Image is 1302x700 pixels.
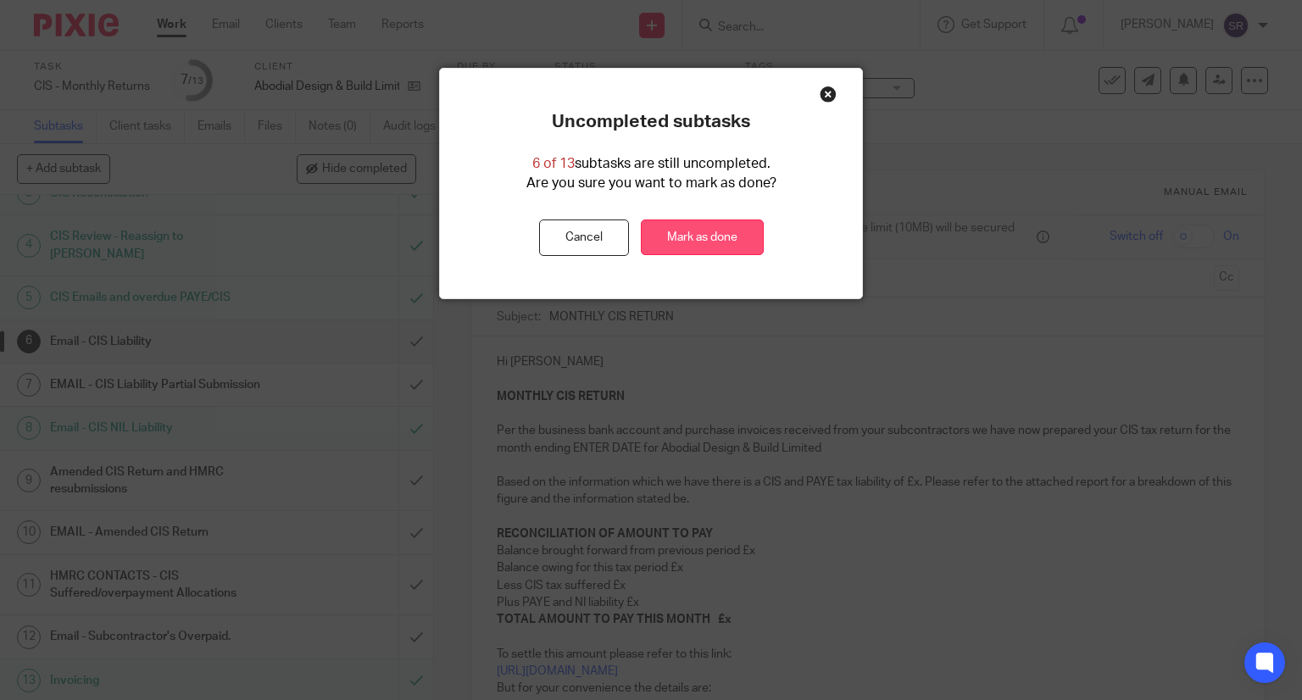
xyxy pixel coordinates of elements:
div: Close this dialog window [820,86,837,103]
button: Cancel [539,219,629,256]
p: Uncompleted subtasks [552,111,750,133]
a: Mark as done [641,219,764,256]
p: subtasks are still uncompleted. [532,154,771,174]
p: Are you sure you want to mark as done? [526,174,776,193]
span: 6 of 13 [532,157,575,170]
